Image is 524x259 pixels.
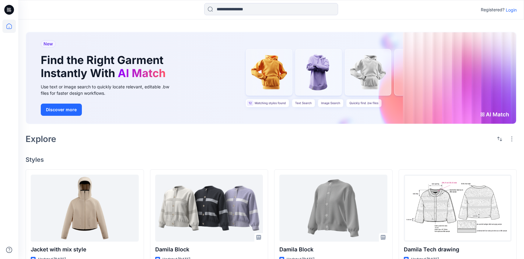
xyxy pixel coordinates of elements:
[41,83,178,96] div: Use text or image search to quickly locate relevant, editable .bw files for faster design workflows.
[404,175,512,242] a: Damila Tech drawing
[26,156,517,163] h4: Styles
[481,6,505,13] p: Registered?
[155,175,263,242] a: Damila Block
[41,104,82,116] button: Discover more
[155,245,263,254] p: Damila Block
[31,175,139,242] a: Jacket with mix style
[506,7,517,13] p: Login
[44,40,53,48] span: New
[41,54,169,80] h1: Find the Right Garment Instantly With
[118,66,166,80] span: AI Match
[279,245,387,254] p: Damila Block
[404,245,512,254] p: Damila Tech drawing
[279,175,387,242] a: Damila Block
[31,245,139,254] p: Jacket with mix style
[26,134,56,144] h2: Explore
